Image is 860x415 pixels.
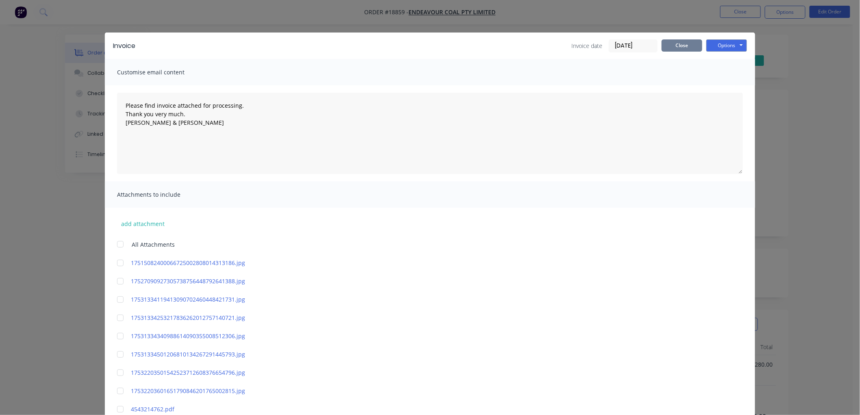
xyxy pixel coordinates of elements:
[132,240,175,249] span: All Attachments
[117,189,206,200] span: Attachments to include
[131,277,705,285] a: 17527090927305738756448792641388.jpg
[131,387,705,395] a: 17532203601651790846201765002815.jpg
[706,39,747,52] button: Options
[131,332,705,340] a: 17531334340988614090355008512306.jpg
[117,217,169,230] button: add attachment
[131,259,705,267] a: 17515082400066725002808014313186.jpg
[131,295,705,304] a: 17531334119413090702460448421731.jpg
[117,93,743,174] textarea: Please find invoice attached for processing. Thank you very much. [PERSON_NAME] & [PERSON_NAME]
[131,350,705,359] a: 17531334501206810134267291445793.jpg
[113,41,135,51] div: Invoice
[117,67,206,78] span: Customise email content
[131,368,705,377] a: 17532203501542523712608376654796.jpg
[662,39,702,52] button: Close
[571,41,602,50] span: Invoice date
[131,313,705,322] a: 17531334253217836262012757140721.jpg
[131,405,705,413] a: 4543214762.pdf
